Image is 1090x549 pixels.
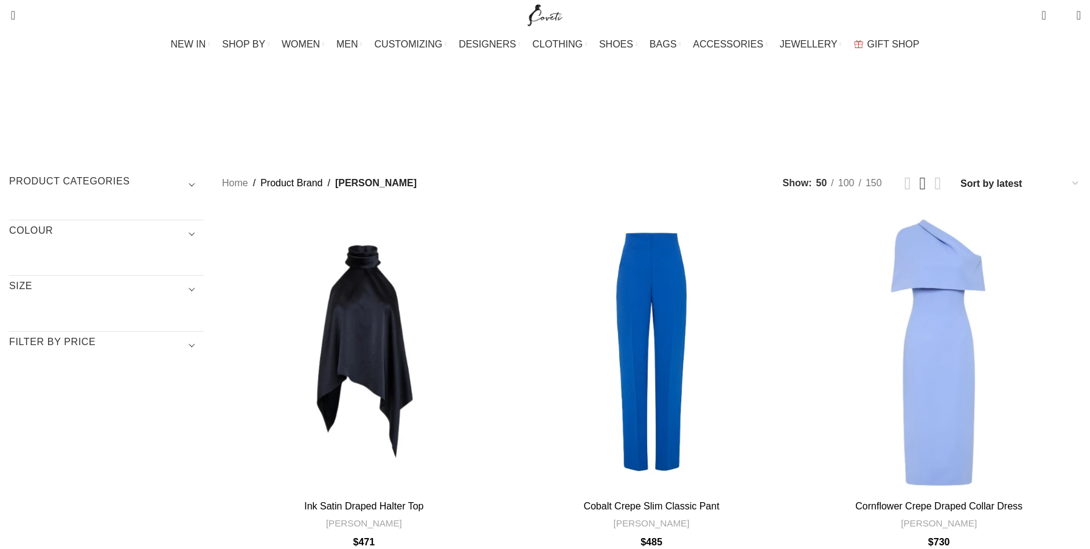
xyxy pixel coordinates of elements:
[222,32,269,57] a: SHOP BY
[353,537,375,547] bdi: 471
[867,38,920,50] span: GIFT SHOP
[797,211,1081,495] a: Cornflower Crepe Draped Collar Dress
[3,3,15,27] a: Search
[326,517,402,530] a: [PERSON_NAME]
[780,32,842,57] a: JEWELLERY
[650,38,676,50] span: BAGS
[525,9,566,19] a: Site logo
[1043,6,1052,15] span: 0
[222,211,506,495] a: Ink Satin Draped Halter Top
[855,501,1022,511] a: Cornflower Crepe Draped Collar Dress
[375,38,443,50] span: CUSTOMIZING
[171,32,210,57] a: NEW IN
[222,38,265,50] span: SHOP BY
[928,537,950,547] bdi: 730
[336,32,362,57] a: MEN
[304,501,423,511] a: Ink Satin Draped Halter Top
[336,38,358,50] span: MEN
[928,537,934,547] span: $
[854,40,863,48] img: GiftBag
[171,38,206,50] span: NEW IN
[599,38,633,50] span: SHOES
[650,32,681,57] a: BAGS
[9,335,204,356] h3: Filter by price
[583,501,719,511] a: Cobalt Crepe Slim Classic Pant
[532,38,583,50] span: CLOTHING
[640,537,662,547] bdi: 485
[614,517,690,530] a: [PERSON_NAME]
[375,32,447,57] a: CUSTOMIZING
[9,224,204,245] h3: COLOUR
[693,32,768,57] a: ACCESSORIES
[599,32,637,57] a: SHOES
[854,32,920,57] a: GIFT SHOP
[780,38,838,50] span: JEWELLERY
[459,32,520,57] a: DESIGNERS
[532,32,587,57] a: CLOTHING
[459,38,516,50] span: DESIGNERS
[901,517,977,530] a: [PERSON_NAME]
[1035,3,1052,27] a: 0
[510,211,794,495] a: Cobalt Crepe Slim Classic Pant
[693,38,763,50] span: ACCESSORIES
[282,38,320,50] span: WOMEN
[1055,3,1067,27] div: My Wishlist
[640,537,646,547] span: $
[9,175,204,195] h3: Product categories
[353,537,359,547] span: $
[1058,12,1067,21] span: 0
[282,32,324,57] a: WOMEN
[3,32,1087,57] div: Main navigation
[9,279,204,300] h3: SIZE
